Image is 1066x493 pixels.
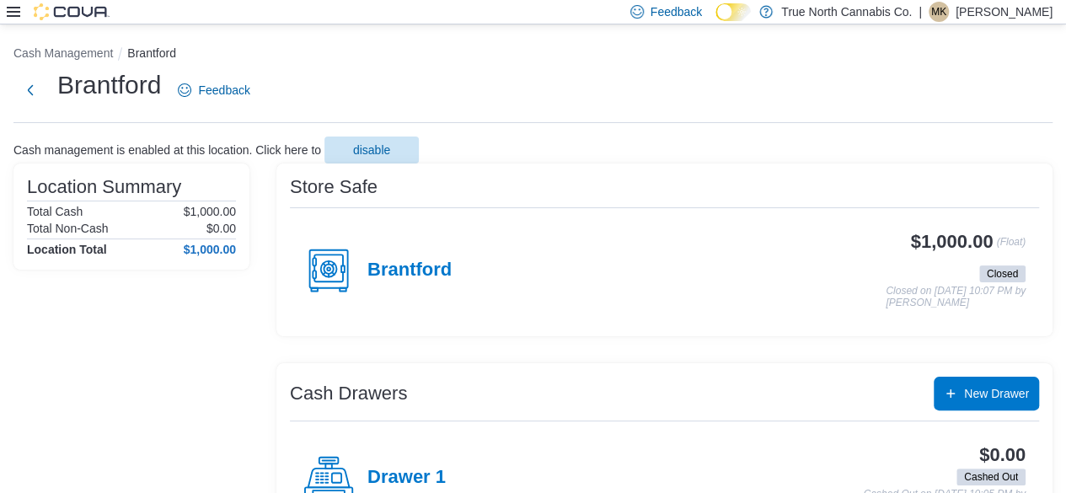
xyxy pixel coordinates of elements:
p: Closed on [DATE] 10:07 PM by [PERSON_NAME] [886,286,1026,308]
h3: $1,000.00 [911,232,994,252]
p: (Float) [996,232,1026,262]
button: Brantford [127,46,176,60]
p: Cash management is enabled at this location. Click here to [13,143,321,157]
span: Cashed Out [956,469,1026,485]
nav: An example of EuiBreadcrumbs [13,45,1053,65]
h3: Location Summary [27,177,181,197]
a: Feedback [171,73,256,107]
h6: Total Cash [27,205,83,218]
h1: Brantford [57,68,161,102]
button: New Drawer [934,377,1039,410]
span: Feedback [651,3,702,20]
p: $1,000.00 [184,205,236,218]
img: Cova [34,3,110,20]
button: Next [13,73,47,107]
h3: Cash Drawers [290,383,407,404]
h4: Brantford [367,260,452,281]
p: | [919,2,922,22]
span: MK [931,2,946,22]
button: Cash Management [13,46,113,60]
p: [PERSON_NAME] [956,2,1053,22]
span: Cashed Out [964,469,1018,485]
p: $0.00 [206,222,236,235]
span: Closed [979,265,1026,282]
span: New Drawer [964,385,1029,402]
h6: Total Non-Cash [27,222,109,235]
button: disable [324,137,419,163]
h3: $0.00 [979,445,1026,465]
h4: Drawer 1 [367,467,446,489]
h3: Store Safe [290,177,378,197]
span: disable [353,142,390,158]
p: True North Cannabis Co. [781,2,912,22]
div: Melanie Kowalski [929,2,949,22]
span: Feedback [198,82,249,99]
span: Closed [987,266,1018,281]
input: Dark Mode [715,3,751,21]
span: Dark Mode [715,21,716,22]
h4: Location Total [27,243,107,256]
h4: $1,000.00 [184,243,236,256]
